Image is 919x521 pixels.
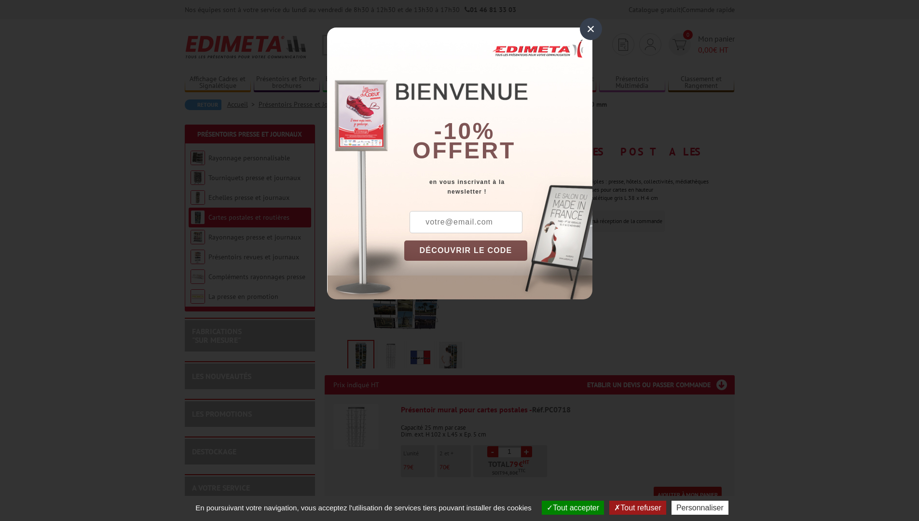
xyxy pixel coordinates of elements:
[434,118,495,144] b: -10%
[580,18,602,40] div: ×
[542,501,604,515] button: Tout accepter
[191,504,536,512] span: En poursuivant votre navigation, vous acceptez l'utilisation de services tiers pouvant installer ...
[410,211,522,233] input: votre@email.com
[404,177,592,197] div: en vous inscrivant à la newsletter !
[672,501,728,515] button: Personnaliser (fenêtre modale)
[404,240,528,261] button: DÉCOUVRIR LE CODE
[412,138,516,163] font: offert
[609,501,666,515] button: Tout refuser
